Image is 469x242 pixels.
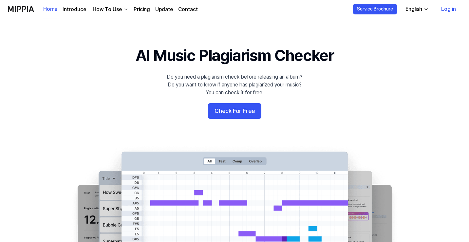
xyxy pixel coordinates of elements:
[136,45,334,66] h1: AI Music Plagiarism Checker
[167,73,302,97] div: Do you need a plagiarism check before releasing an album? Do you want to know if anyone has plagi...
[404,5,423,13] div: English
[43,0,57,18] a: Home
[400,3,433,16] button: English
[208,103,261,119] button: Check For Free
[155,6,173,13] a: Update
[91,6,128,13] button: How To Use
[91,6,123,13] div: How To Use
[353,4,397,14] button: Service Brochure
[134,6,150,13] a: Pricing
[178,6,198,13] a: Contact
[63,6,86,13] a: Introduce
